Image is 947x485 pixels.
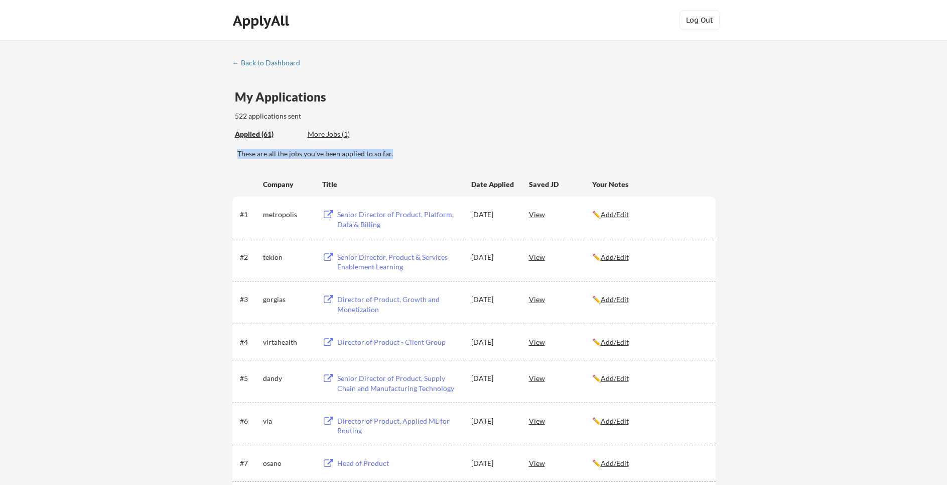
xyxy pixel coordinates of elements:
div: #2 [240,252,259,262]
div: View [529,205,592,223]
div: #1 [240,210,259,220]
u: Add/Edit [601,295,629,304]
div: Senior Director of Product, Platform, Data & Billing [337,210,462,229]
div: View [529,248,592,266]
div: Head of Product [337,458,462,468]
div: View [529,369,592,387]
div: #3 [240,295,259,305]
div: 522 applications sent [235,111,429,121]
div: virtahealth [263,337,313,347]
div: My Applications [235,91,334,103]
div: Company [263,179,313,189]
div: #7 [240,458,259,468]
div: These are all the jobs you've been applied to so far. [237,149,716,159]
div: [DATE] [471,458,515,468]
div: View [529,290,592,308]
div: View [529,333,592,351]
div: gorgias [263,295,313,305]
div: [DATE] [471,252,515,262]
u: Add/Edit [601,459,629,467]
div: Date Applied [471,179,515,189]
div: via [263,416,313,426]
div: View [529,412,592,430]
div: ✏️ [592,337,707,347]
div: These are all the jobs you've been applied to so far. [235,129,300,140]
a: ← Back to Dashboard [232,59,308,69]
div: metropolis [263,210,313,220]
div: Your Notes [592,179,707,189]
div: Director of Product, Applied ML for Routing [337,416,462,436]
div: #4 [240,337,259,347]
div: [DATE] [471,210,515,220]
div: #5 [240,373,259,383]
div: These are job applications we think you'd be a good fit for, but couldn't apply you to automatica... [308,129,381,140]
u: Add/Edit [601,417,629,425]
div: More Jobs (1) [308,129,381,139]
div: ✏️ [592,458,707,468]
div: ApplyAll [233,12,292,29]
u: Add/Edit [601,374,629,382]
div: dandy [263,373,313,383]
u: Add/Edit [601,210,629,219]
div: tekion [263,252,313,262]
div: Senior Director of Product, Supply Chain and Manufacturing Technology [337,373,462,393]
div: [DATE] [471,337,515,347]
div: ✏️ [592,416,707,426]
div: [DATE] [471,416,515,426]
div: [DATE] [471,373,515,383]
u: Add/Edit [601,338,629,346]
div: Senior Director, Product & Services Enablement Learning [337,252,462,272]
div: ✏️ [592,373,707,383]
div: [DATE] [471,295,515,305]
div: osano [263,458,313,468]
div: #6 [240,416,259,426]
u: Add/Edit [601,253,629,261]
div: Applied (61) [235,129,300,139]
div: Saved JD [529,175,592,193]
button: Log Out [680,10,720,30]
div: Director of Product - Client Group [337,337,462,347]
div: ✏️ [592,295,707,305]
div: View [529,454,592,472]
div: Director of Product, Growth and Monetization [337,295,462,314]
div: Title [322,179,462,189]
div: ← Back to Dashboard [232,59,308,66]
div: ✏️ [592,252,707,262]
div: ✏️ [592,210,707,220]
